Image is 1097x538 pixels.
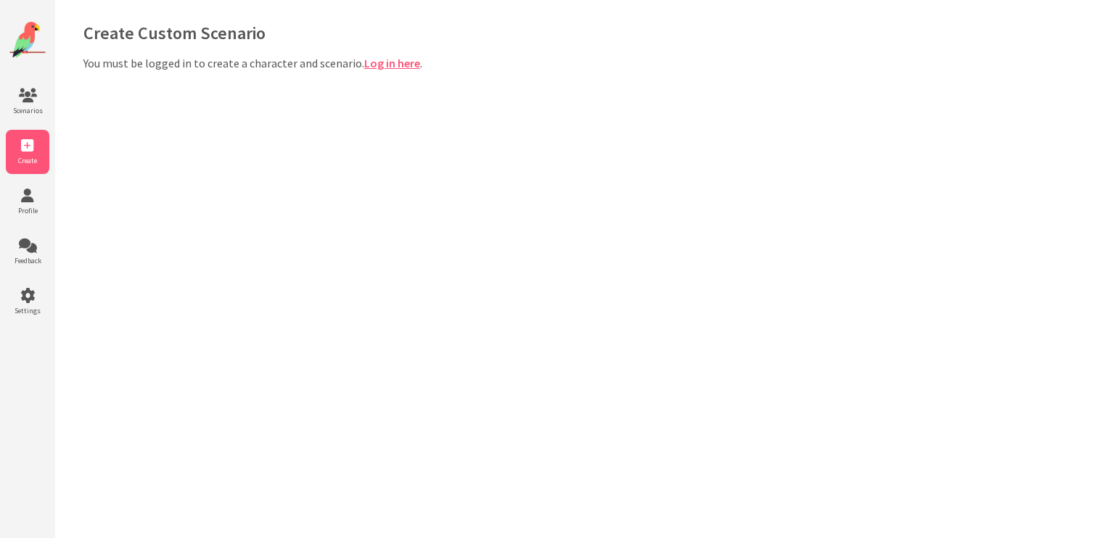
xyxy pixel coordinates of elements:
[364,56,420,70] a: Log in here
[83,56,1068,70] p: You must be logged in to create a character and scenario. .
[6,156,49,165] span: Create
[6,206,49,215] span: Profile
[6,256,49,265] span: Feedback
[83,22,1068,44] h1: Create Custom Scenario
[6,306,49,315] span: Settings
[9,22,46,58] img: Website Logo
[6,106,49,115] span: Scenarios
